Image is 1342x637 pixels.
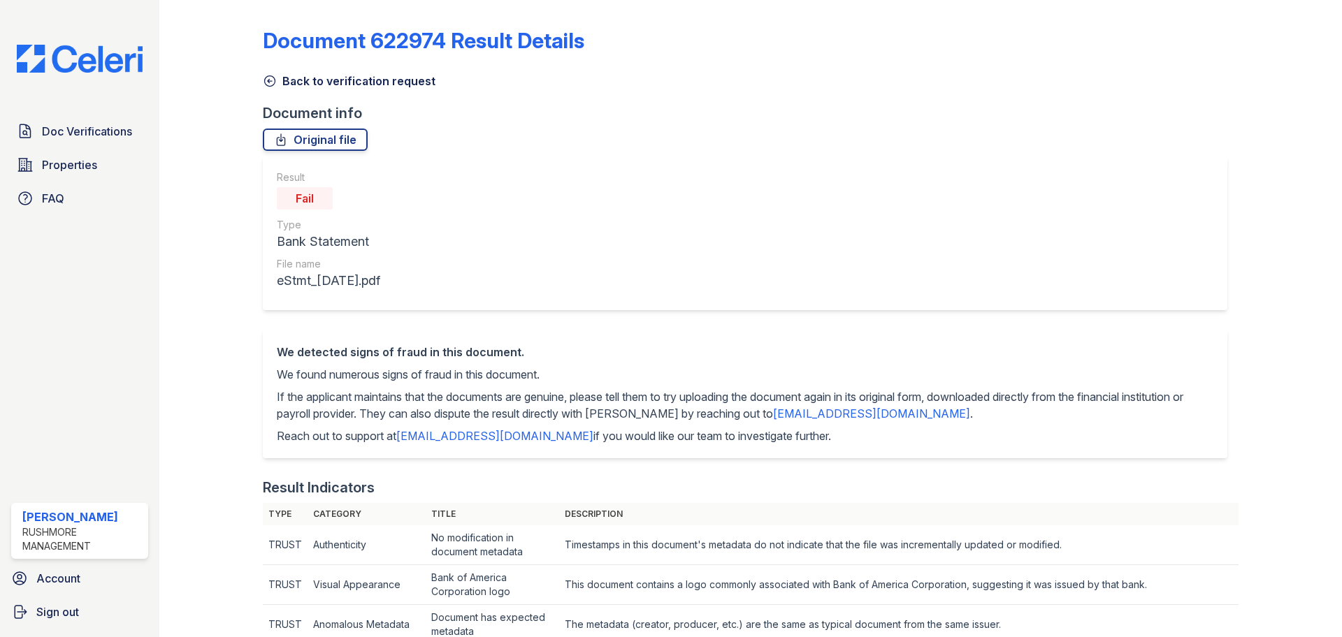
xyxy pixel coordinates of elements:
div: Result Indicators [263,478,375,497]
div: eStmt_[DATE].pdf [277,271,380,291]
td: TRUST [263,565,308,605]
div: Bank Statement [277,232,380,251]
td: Bank of America Corporation logo [426,565,559,605]
th: Description [559,503,1239,525]
th: Category [308,503,426,525]
td: No modification in document metadata [426,525,559,565]
div: Document info [263,103,1239,123]
a: Account [6,564,154,592]
td: Visual Appearance [308,565,426,605]
div: Type [277,218,380,232]
td: TRUST [263,525,308,565]
span: FAQ [42,190,64,207]
p: Reach out to support at if you would like our team to investigate further. [277,427,1213,444]
span: Sign out [36,603,79,620]
td: Authenticity [308,525,426,565]
div: Rushmore Management [22,525,143,553]
span: Properties [42,156,97,173]
a: [EMAIL_ADDRESS][DOMAIN_NAME] [396,429,593,443]
th: Title [426,503,559,525]
img: CE_Logo_Blue-a8612792a0a2168367f1c8372b55b34899dd931a85d93a1a3d3e32e68fde9ad4.png [6,45,154,73]
div: [PERSON_NAME] [22,508,143,525]
a: Sign out [6,598,154,626]
a: Properties [11,151,148,179]
span: . [970,407,973,420]
a: [EMAIL_ADDRESS][DOMAIN_NAME] [773,407,970,420]
iframe: chat widget [1283,581,1328,623]
a: Back to verification request [263,73,435,89]
div: We detected signs of fraud in this document. [277,344,1213,360]
p: If the applicant maintains that the documents are genuine, please tell them to try uploading the ... [277,388,1213,422]
a: Original file [263,129,368,151]
a: Doc Verifications [11,117,148,145]
a: FAQ [11,184,148,212]
th: Type [263,503,308,525]
div: Result [277,170,380,184]
a: Document 622974 Result Details [263,28,584,53]
td: This document contains a logo commonly associated with Bank of America Corporation, suggesting it... [559,565,1239,605]
td: Timestamps in this document's metadata do not indicate that the file was incrementally updated or... [559,525,1239,565]
div: Fail [277,187,333,210]
p: We found numerous signs of fraud in this document. [277,366,1213,383]
span: Doc Verifications [42,123,132,140]
div: File name [277,257,380,271]
span: Account [36,570,80,587]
